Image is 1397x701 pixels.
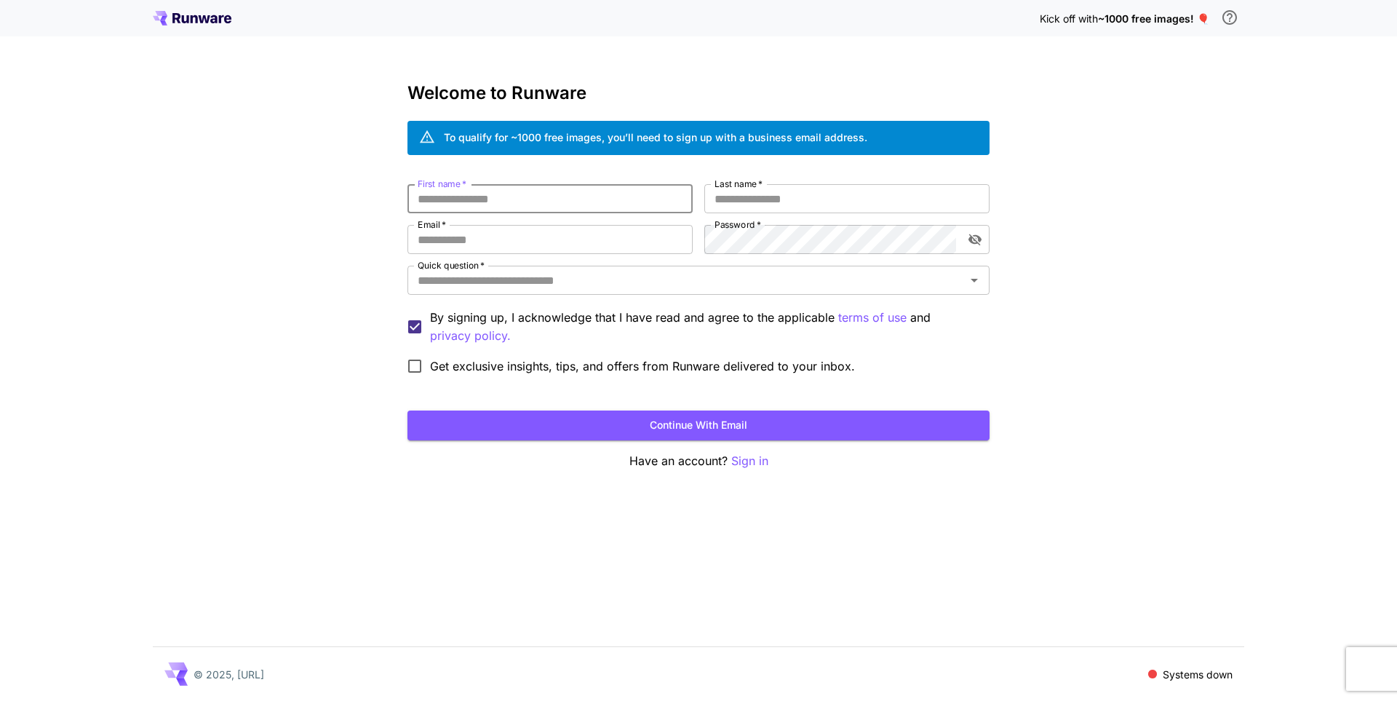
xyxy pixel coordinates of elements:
[407,83,990,103] h3: Welcome to Runware
[407,411,990,440] button: Continue with email
[418,218,446,231] label: Email
[838,309,907,327] p: terms of use
[1040,12,1098,25] span: Kick off with
[407,452,990,470] p: Have an account?
[444,130,867,145] div: To qualify for ~1000 free images, you’ll need to sign up with a business email address.
[731,452,768,470] button: Sign in
[430,357,855,375] span: Get exclusive insights, tips, and offers from Runware delivered to your inbox.
[964,270,984,290] button: Open
[1215,3,1244,32] button: In order to qualify for free credit, you need to sign up with a business email address and click ...
[715,218,761,231] label: Password
[418,178,466,190] label: First name
[838,309,907,327] button: By signing up, I acknowledge that I have read and agree to the applicable and privacy policy.
[430,327,511,345] p: privacy policy.
[418,259,485,272] label: Quick question
[962,226,988,253] button: toggle password visibility
[1163,667,1233,682] p: Systems down
[430,327,511,345] button: By signing up, I acknowledge that I have read and agree to the applicable terms of use and
[430,309,978,345] p: By signing up, I acknowledge that I have read and agree to the applicable and
[1098,12,1209,25] span: ~1000 free images! 🎈
[194,667,264,682] p: © 2025, [URL]
[715,178,763,190] label: Last name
